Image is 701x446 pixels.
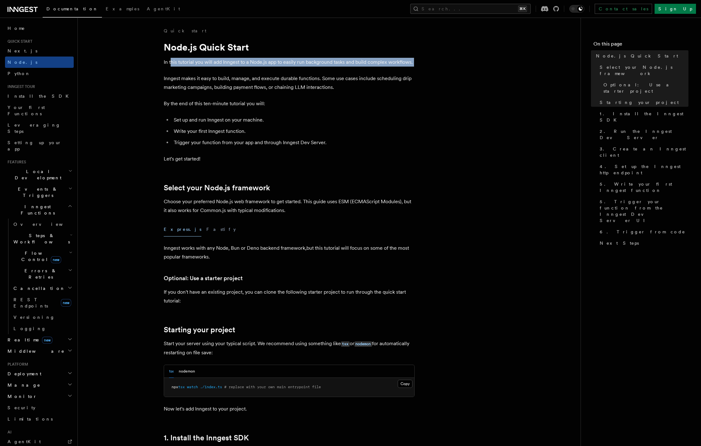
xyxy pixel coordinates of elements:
span: Monitor [5,393,37,400]
button: Cancellation [11,283,74,294]
button: Events & Triggers [5,183,74,201]
span: new [42,337,52,344]
button: Middleware [5,345,74,357]
span: 2. Run the Inngest Dev Server [600,128,688,141]
button: Flow Controlnew [11,247,74,265]
p: Now let's add Inngest to your project. [164,405,415,413]
a: Setting up your app [5,137,74,155]
span: Install the SDK [8,94,72,99]
p: Let's get started! [164,155,415,163]
a: Node.js Quick Start [593,50,688,62]
a: 2. Run the Inngest Dev Server [597,126,688,143]
a: Examples [102,2,143,17]
a: 1. Install the Inngest SDK [597,108,688,126]
span: Inngest tour [5,84,35,89]
span: Realtime [5,337,52,343]
code: nodemon [354,341,372,347]
span: Select your Node.js framework [600,64,688,77]
span: Inngest Functions [5,204,68,216]
span: ./index.ts [200,385,222,389]
span: Steps & Workflows [11,232,70,245]
span: Cancellation [11,285,65,291]
a: 6. Trigger from code [597,226,688,237]
a: AgentKit [143,2,184,17]
span: Node.js Quick Start [596,53,678,59]
p: If you don't have an existing project, you can clone the following starter project to run through... [164,288,415,305]
span: Python [8,71,30,76]
p: Start your server using your typical script. We recommend using something like or for automatical... [164,339,415,357]
span: 4. Set up the Inngest http endpoint [600,163,688,176]
a: Contact sales [595,4,652,14]
span: new [61,299,71,307]
button: Deployment [5,368,74,379]
a: 4. Set up the Inngest http endpoint [597,161,688,178]
p: Inngest works with any Node, Bun or Deno backend framework,but this tutorial will focus on some o... [164,244,415,261]
span: Next.js [8,48,37,53]
span: Middleware [5,348,65,354]
a: Optional: Use a starter project [164,274,243,283]
a: Select your Node.js framework [164,183,270,192]
p: By the end of this ten-minute tutorial you will: [164,99,415,108]
a: Next.js [5,45,74,57]
a: Overview [11,219,74,230]
span: Optional: Use a starter project [603,82,688,94]
span: Starting your project [600,99,679,106]
button: tsx [169,365,174,378]
span: AgentKit [147,6,180,11]
a: 5. Write your first Inngest function [597,178,688,196]
span: # replace with your own main entrypoint file [224,385,321,389]
button: Realtimenew [5,334,74,345]
span: Flow Control [11,250,69,263]
button: Monitor [5,391,74,402]
span: Documentation [46,6,98,11]
a: Home [5,23,74,34]
kbd: ⌘K [518,6,527,12]
a: Node.js [5,57,74,68]
a: Starting your project [597,97,688,108]
span: AgentKit [8,439,41,444]
span: Local Development [5,168,68,181]
span: Security [8,405,35,410]
a: Leveraging Steps [5,119,74,137]
a: REST Endpointsnew [11,294,74,312]
span: Next Steps [600,240,639,246]
p: Choose your preferred Node.js web framework to get started. This guide uses ESM (ECMAScript Modul... [164,197,415,215]
a: Your first Functions [5,102,74,119]
h4: On this page [593,40,688,50]
a: 1. Install the Inngest SDK [164,433,249,442]
a: 3. Create an Inngest client [597,143,688,161]
li: Trigger your function from your app and through Inngest Dev Server. [172,138,415,147]
span: Logging [13,326,46,331]
span: Versioning [13,315,55,320]
span: 1. Install the Inngest SDK [600,111,688,123]
button: Copy [398,380,412,388]
button: Steps & Workflows [11,230,74,247]
a: Documentation [43,2,102,18]
button: Fastify [206,222,236,237]
span: new [51,256,61,263]
span: REST Endpoints [13,297,48,308]
a: Python [5,68,74,79]
span: Quick start [5,39,32,44]
button: Manage [5,379,74,391]
span: Platform [5,362,28,367]
a: Install the SDK [5,90,74,102]
a: Versioning [11,312,74,323]
span: Setting up your app [8,140,61,151]
a: Quick start [164,28,206,34]
span: Events & Triggers [5,186,68,199]
a: 5. Trigger your function from the Inngest Dev Server UI [597,196,688,226]
span: Examples [106,6,139,11]
a: Next Steps [597,237,688,249]
span: Deployment [5,371,41,377]
span: Your first Functions [8,105,45,116]
a: Logging [11,323,74,334]
span: 5. Write your first Inngest function [600,181,688,193]
button: nodemon [179,365,195,378]
p: In this tutorial you will add Inngest to a Node.js app to easily run background tasks and build c... [164,58,415,67]
li: Write your first Inngest function. [172,127,415,136]
button: Search...⌘K [410,4,531,14]
span: npx [172,385,178,389]
span: tsx [178,385,185,389]
a: Limitations [5,413,74,425]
